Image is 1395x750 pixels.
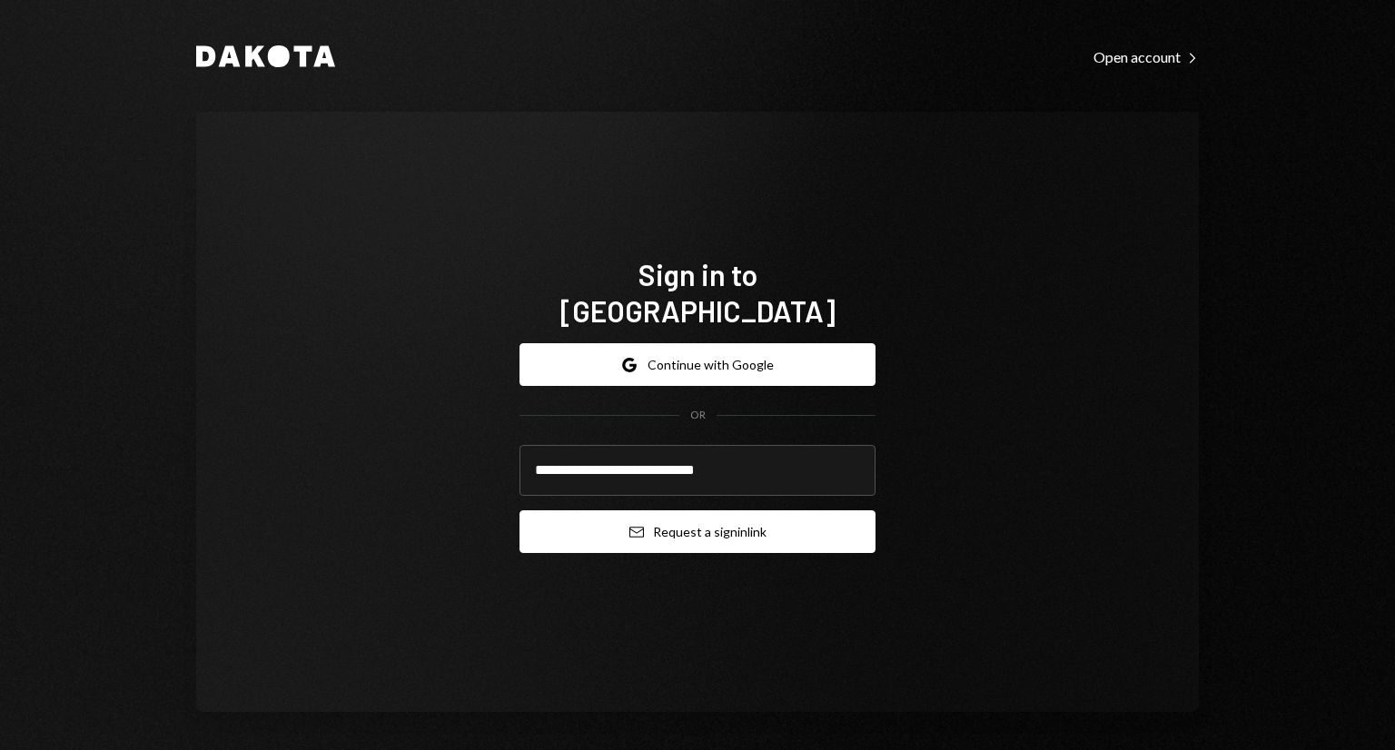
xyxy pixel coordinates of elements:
[690,408,706,423] div: OR
[519,510,876,553] button: Request a signinlink
[519,256,876,329] h1: Sign in to [GEOGRAPHIC_DATA]
[1093,46,1199,66] a: Open account
[1093,48,1199,66] div: Open account
[519,343,876,386] button: Continue with Google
